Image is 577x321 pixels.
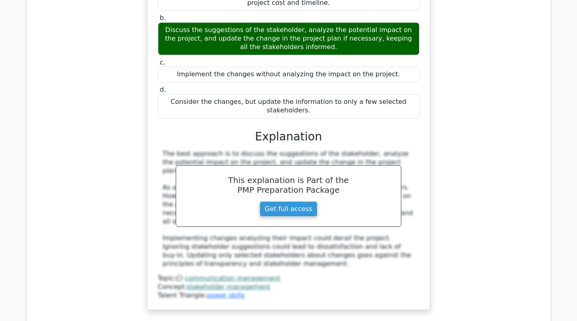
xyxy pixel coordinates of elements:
[207,291,245,299] a: power skills
[260,201,317,217] a: Get full access
[158,67,419,82] div: Implement the changes without analyzing the impact on the project.
[160,58,166,66] span: c.
[160,86,166,93] span: d.
[163,130,415,144] h3: Explanation
[187,283,270,291] a: stakeholder management
[185,274,280,282] a: communication management
[158,283,419,291] div: Concept:
[158,274,419,299] div: Talent Triangle:
[163,150,415,268] div: The best approach is to discuss the suggestions of the stakeholder, analyze the potential impact ...
[160,14,166,22] span: b.
[158,94,419,118] div: Consider the changes, but update the information to only a few selected stakeholders.
[158,22,419,55] div: Discuss the suggestions of the stakeholder, analyze the potential impact on the project, and upda...
[158,274,419,283] div: Topic:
